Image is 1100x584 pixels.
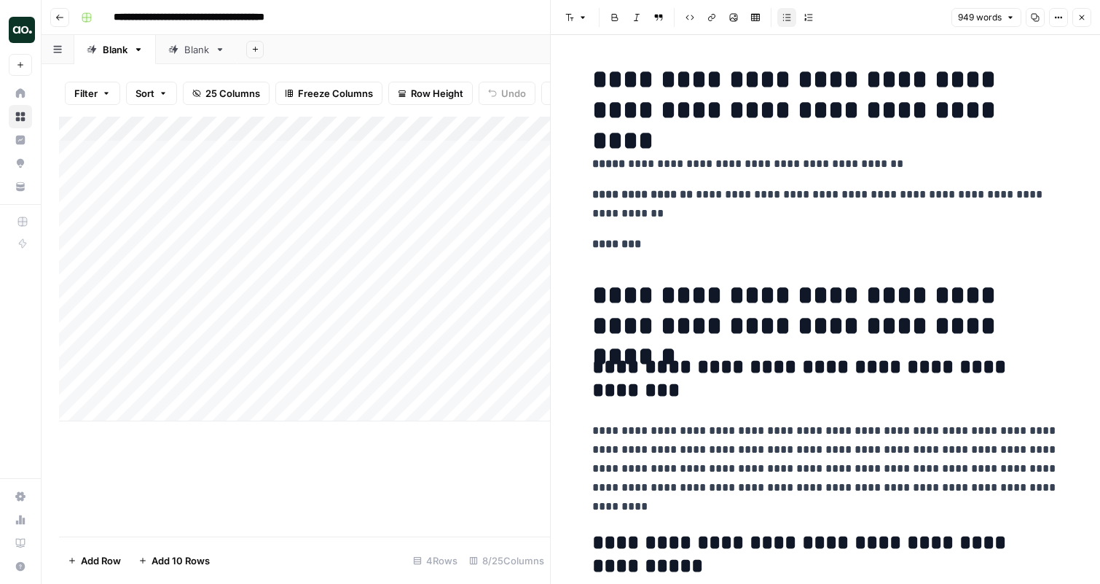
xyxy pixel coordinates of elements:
[59,549,130,572] button: Add Row
[9,152,32,175] a: Opportunities
[9,17,35,43] img: Zoe Jessup Logo
[501,86,526,101] span: Undo
[463,549,550,572] div: 8/25 Columns
[130,549,219,572] button: Add 10 Rows
[81,553,121,568] span: Add Row
[152,553,210,568] span: Add 10 Rows
[411,86,463,101] span: Row Height
[407,549,463,572] div: 4 Rows
[103,42,127,57] div: Blank
[9,82,32,105] a: Home
[298,86,373,101] span: Freeze Columns
[9,105,32,128] a: Browse
[9,175,32,198] a: Your Data
[9,485,32,508] a: Settings
[9,128,32,152] a: Insights
[74,86,98,101] span: Filter
[183,82,270,105] button: 25 Columns
[9,12,32,48] button: Workspace: Zoe Jessup
[135,86,154,101] span: Sort
[951,8,1021,27] button: 949 words
[9,532,32,555] a: Learning Hub
[958,11,1002,24] span: 949 words
[74,35,156,64] a: Blank
[126,82,177,105] button: Sort
[184,42,209,57] div: Blank
[65,82,120,105] button: Filter
[275,82,382,105] button: Freeze Columns
[9,508,32,532] a: Usage
[388,82,473,105] button: Row Height
[9,555,32,578] button: Help + Support
[205,86,260,101] span: 25 Columns
[479,82,535,105] button: Undo
[156,35,237,64] a: Blank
